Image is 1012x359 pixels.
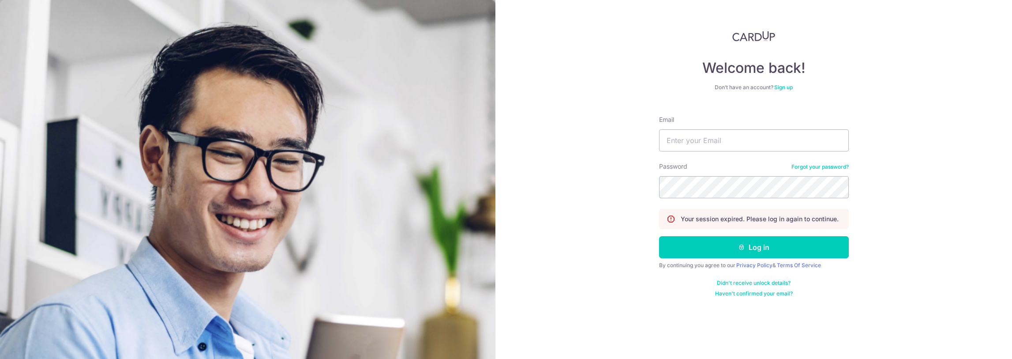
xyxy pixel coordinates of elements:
p: Your session expired. Please log in again to continue. [681,215,839,223]
a: Forgot your password? [791,163,849,170]
a: Sign up [774,84,793,91]
h4: Welcome back! [659,59,849,77]
a: Privacy Policy [736,262,772,268]
input: Enter your Email [659,129,849,151]
label: Email [659,115,674,124]
label: Password [659,162,687,171]
a: Didn't receive unlock details? [717,280,791,287]
a: Haven't confirmed your email? [715,290,793,297]
div: By continuing you agree to our & [659,262,849,269]
a: Terms Of Service [777,262,821,268]
img: CardUp Logo [732,31,776,42]
button: Log in [659,236,849,258]
div: Don’t have an account? [659,84,849,91]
